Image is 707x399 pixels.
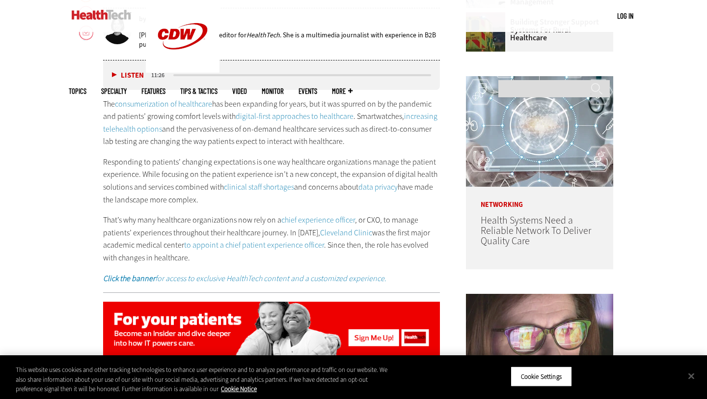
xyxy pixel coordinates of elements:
[101,87,127,95] span: Specialty
[262,87,284,95] a: MonITor
[103,111,437,134] a: increasing telehealth options
[141,87,165,95] a: Features
[466,187,613,208] p: Networking
[103,273,155,284] strong: Click the banner
[103,273,386,284] a: Click the bannerfor access to exclusive HealthTech content and a customized experience.
[103,302,440,360] img: Insider: Patient-Centered Care
[180,87,218,95] a: Tips & Tactics
[184,240,324,250] a: to appoint a chief patient experience officer
[103,156,440,206] p: Responding to patients’ changing expectations is one way healthcare organizations manage the pati...
[320,228,372,238] a: Cleveland Clinic
[224,182,294,192] a: clinical staff shortages
[236,111,353,121] a: digital-first approaches to healthcare
[680,365,702,387] button: Close
[358,182,398,192] a: data privacy
[146,65,219,75] a: CDW
[103,273,386,284] em: for access to exclusive HealthTech content and a customized experience.
[72,10,131,20] img: Home
[221,385,257,393] a: More information about your privacy
[617,11,633,21] div: User menu
[511,366,572,387] button: Cookie Settings
[481,214,591,248] a: Health Systems Need a Reliable Network To Deliver Quality Care
[299,87,317,95] a: Events
[115,99,212,109] a: consumerization of healthcare
[466,76,613,187] img: Healthcare networking
[617,11,633,20] a: Log in
[69,87,86,95] span: Topics
[332,87,353,95] span: More
[103,214,440,264] p: That’s why many healthcare organizations now rely on a , or CXO, to manage patients’ experiences ...
[103,98,440,148] p: The has been expanding for years, but it was spurred on by the pandemic and patients’ growing com...
[281,215,355,225] a: chief experience officer
[232,87,247,95] a: Video
[16,365,389,394] div: This website uses cookies and other tracking technologies to enhance user experience and to analy...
